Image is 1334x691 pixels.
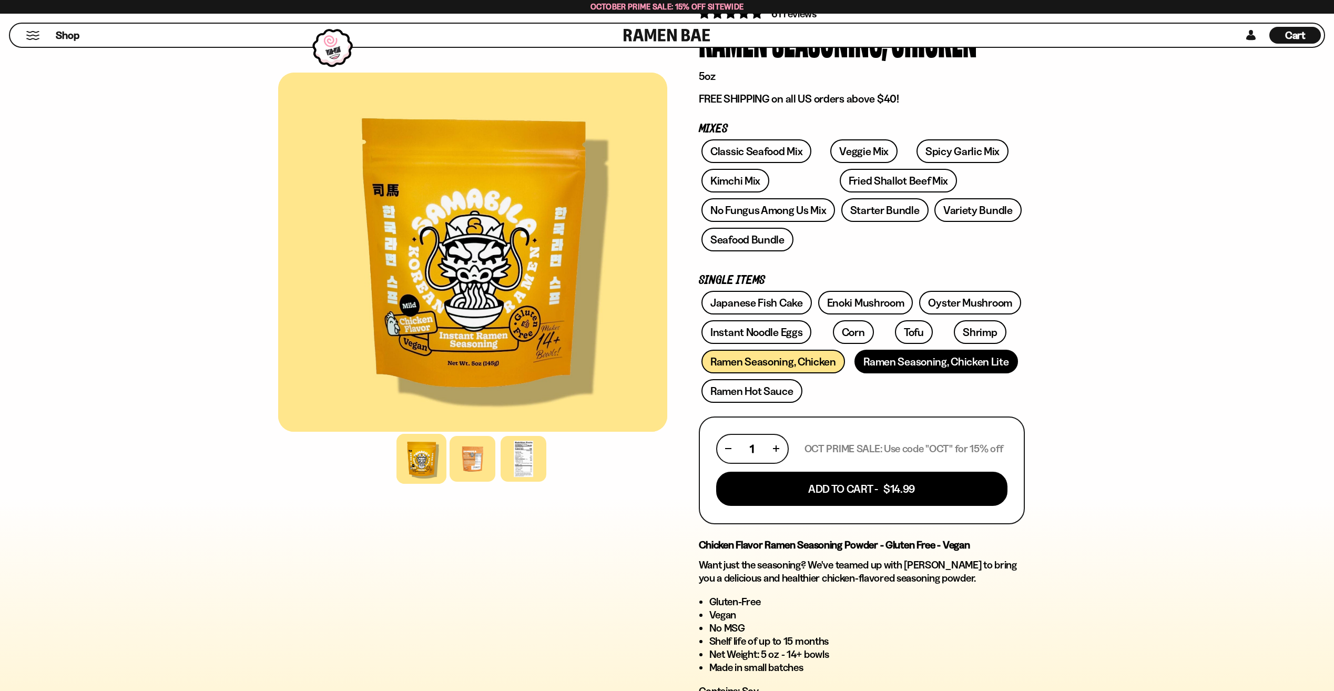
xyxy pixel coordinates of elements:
[709,595,1025,608] li: Gluten-Free
[699,124,1025,134] p: Mixes
[716,472,1007,506] button: Add To Cart - $14.99
[1269,24,1321,47] div: Cart
[709,622,1025,635] li: No MSG
[895,320,933,344] a: Tofu
[701,320,811,344] a: Instant Noodle Eggs
[840,169,957,192] a: Fried Shallot Beef Mix
[701,139,811,163] a: Classic Seafood Mix
[701,291,812,314] a: Japanese Fish Cake
[709,608,1025,622] li: Vegan
[701,198,835,222] a: No Fungus Among Us Mix
[818,291,913,314] a: Enoki Mushroom
[841,198,929,222] a: Starter Bundle
[833,320,874,344] a: Corn
[56,27,79,44] a: Shop
[891,21,977,60] div: Chicken
[919,291,1021,314] a: Oyster Mushroom
[699,558,1025,585] p: Want just the seasoning? We've teamed up with [PERSON_NAME] to bring you a delicious and healthie...
[699,92,1025,106] p: FREE SHIPPING on all US orders above $40!
[772,21,887,60] div: Seasoning,
[709,648,1025,661] li: Net Weight: 5 oz - 14+ bowls
[709,635,1025,648] li: Shelf life of up to 15 months
[805,442,1003,455] p: OCT PRIME SALE: Use code "OCT" for 15% off
[701,379,802,403] a: Ramen Hot Sauce
[854,350,1017,373] a: Ramen Seasoning, Chicken Lite
[917,139,1009,163] a: Spicy Garlic Mix
[830,139,898,163] a: Veggie Mix
[954,320,1006,344] a: Shrimp
[699,21,768,60] div: Ramen
[56,28,79,43] span: Shop
[26,31,40,40] button: Mobile Menu Trigger
[934,198,1022,222] a: Variety Bundle
[699,538,970,551] strong: Chicken Flavor Ramen Seasoning Powder - Gluten Free - Vegan
[701,169,769,192] a: Kimchi Mix
[1285,29,1306,42] span: Cart
[701,228,793,251] a: Seafood Bundle
[750,442,754,455] span: 1
[709,661,1025,674] li: Made in small batches
[699,69,1025,83] p: 5oz
[699,276,1025,286] p: Single Items
[590,2,744,12] span: October Prime Sale: 15% off Sitewide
